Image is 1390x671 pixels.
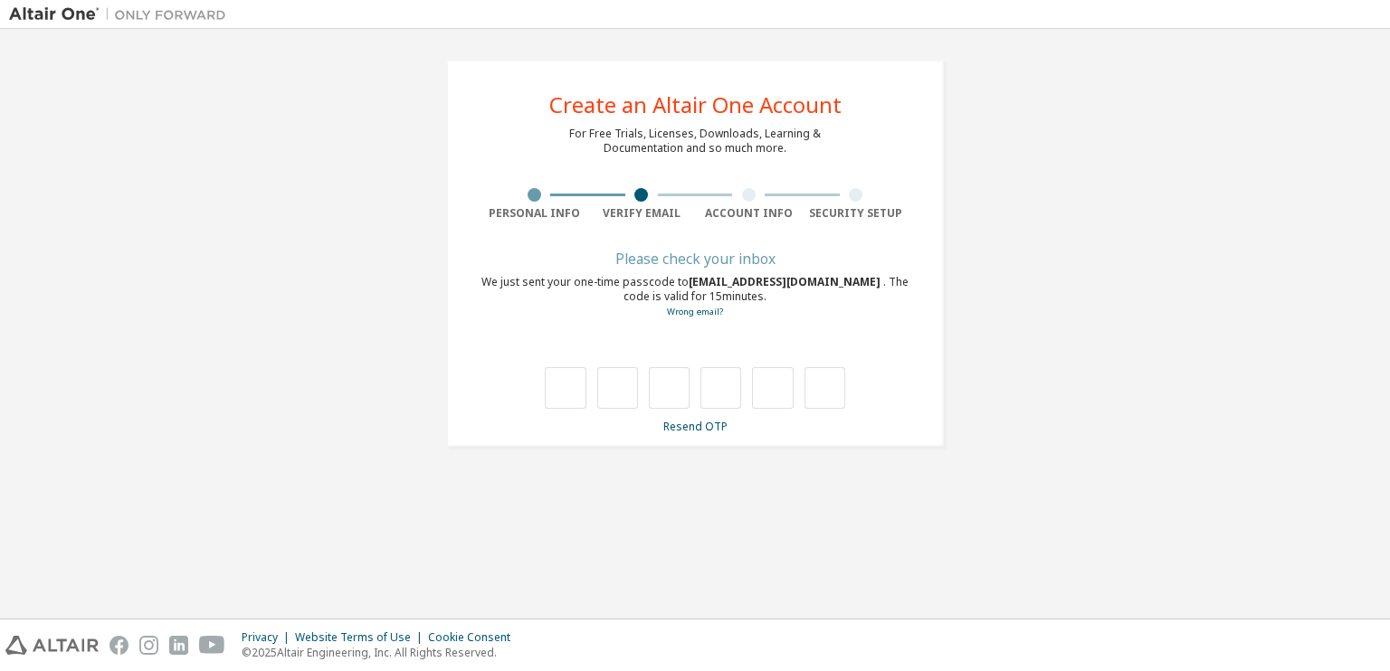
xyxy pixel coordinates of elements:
[481,206,588,221] div: Personal Info
[139,636,158,655] img: instagram.svg
[588,206,696,221] div: Verify Email
[663,419,728,434] a: Resend OTP
[9,5,235,24] img: Altair One
[667,306,723,317] a: Go back to the registration form
[481,253,909,264] div: Please check your inbox
[242,645,521,660] p: © 2025 Altair Engineering, Inc. All Rights Reserved.
[169,636,188,655] img: linkedin.svg
[689,274,883,289] span: [EMAIL_ADDRESS][DOMAIN_NAME]
[5,636,99,655] img: altair_logo.svg
[569,127,821,156] div: For Free Trials, Licenses, Downloads, Learning & Documentation and so much more.
[109,636,129,655] img: facebook.svg
[549,94,842,116] div: Create an Altair One Account
[428,630,521,645] div: Cookie Consent
[481,275,909,319] div: We just sent your one-time passcode to . The code is valid for 15 minutes.
[695,206,803,221] div: Account Info
[803,206,910,221] div: Security Setup
[199,636,225,655] img: youtube.svg
[295,630,428,645] div: Website Terms of Use
[242,630,295,645] div: Privacy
